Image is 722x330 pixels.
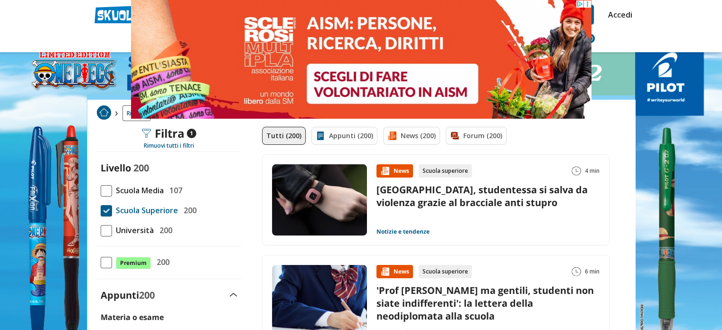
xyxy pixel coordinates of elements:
a: Forum (200) [446,127,506,145]
img: News filtro contenuto [387,131,397,141]
label: Livello [101,161,131,174]
span: 200 [156,224,172,236]
img: News contenuto [380,166,390,176]
a: Appunti (200) [311,127,377,145]
a: Ricerca [122,105,150,121]
img: Immagine news [272,164,367,236]
div: Scuola superiore [419,164,472,178]
label: Materia o esame [101,312,164,322]
div: News [376,164,413,178]
a: News (200) [383,127,440,145]
a: Tutti (200) [262,127,306,145]
img: Forum filtro contenuto [450,131,459,141]
img: Apri e chiudi sezione [230,293,237,297]
div: News [376,265,413,278]
img: News contenuto [380,267,390,276]
a: Home [97,105,111,121]
span: 200 [180,204,197,217]
span: 6 min [585,265,600,278]
img: Appunti filtro contenuto [316,131,325,141]
img: Home [97,105,111,120]
div: Scuola superiore [419,265,472,278]
span: 200 [139,289,155,302]
a: Accedi [608,5,628,25]
a: Notizie e tendenze [376,228,430,236]
span: Premium [116,257,151,269]
label: Appunti [101,289,155,302]
span: 4 min [585,164,600,178]
span: 200 [133,161,149,174]
span: Scuola Superiore [112,204,178,217]
span: Scuola Media [112,184,164,197]
span: 107 [166,184,182,197]
img: Tempo lettura [572,166,581,176]
div: Rimuovi tutti i filtri [97,142,241,150]
img: Tempo lettura [572,267,581,276]
a: 'Prof [PERSON_NAME] ma gentili, studenti non siate indifferenti': la lettera della neodiplomata a... [376,284,594,322]
span: 200 [153,256,169,268]
a: [GEOGRAPHIC_DATA], studentessa si salva da violenza grazie al bracciale anti stupro [376,183,588,209]
img: Filtra filtri mobile [141,129,151,138]
span: Università [112,224,154,236]
span: 1 [187,129,196,138]
div: Filtra [141,127,196,140]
